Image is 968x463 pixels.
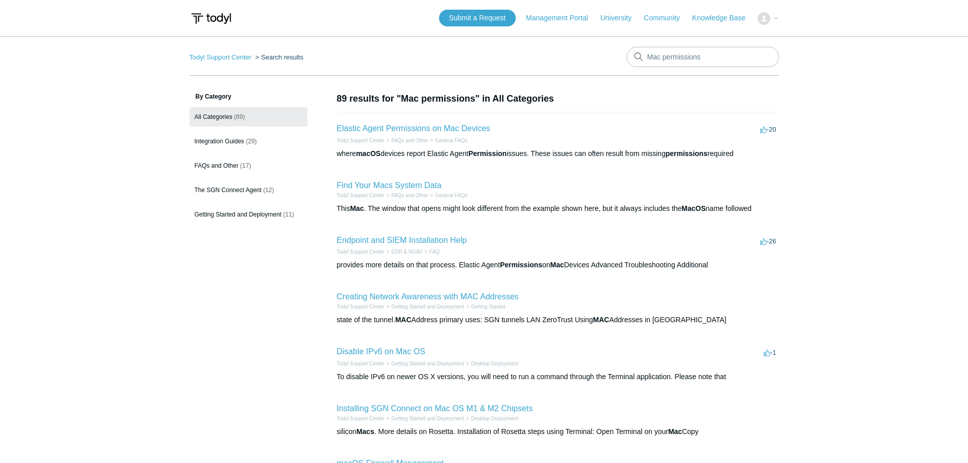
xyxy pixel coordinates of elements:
li: Todyl Support Center [337,248,385,256]
div: provides more details on that process. Elastic Agent on Devices Advanced Troubleshooting Additional [337,260,779,270]
li: Todyl Support Center [337,415,385,422]
span: -1 [764,349,776,356]
li: Todyl Support Center [337,137,385,144]
em: Mac [350,204,364,212]
span: (17) [240,162,251,169]
a: Disable IPv6 on Mac OS [337,347,425,356]
li: Todyl Support Center [190,53,254,61]
a: The SGN Connect Agent (12) [190,180,307,200]
a: FAQs and Other (17) [190,156,307,175]
a: Todyl Support Center [337,138,385,143]
li: Search results [253,53,303,61]
span: -26 [760,237,776,245]
li: EDR & NGAV [384,248,422,256]
em: MAC [593,316,609,324]
a: General FAQs [435,193,467,198]
a: Creating Network Awareness with MAC Addresses [337,292,519,301]
em: MacOS [681,204,705,212]
a: Desktop Deployment [471,361,518,366]
span: All Categories [195,113,233,120]
span: Integration Guides [195,138,244,145]
a: Getting Started and Deployment [391,416,464,421]
a: Todyl Support Center [337,416,385,421]
li: Todyl Support Center [337,360,385,367]
li: General FAQs [428,192,467,199]
a: Getting Started and Deployment [391,361,464,366]
a: Getting Started [471,304,505,310]
a: FAQ [429,249,440,255]
div: silicon . More details on Rosetta. Installation of Rosetta steps using Terminal: Open Terminal on... [337,426,779,437]
em: Mac [550,261,564,269]
li: Todyl Support Center [337,192,385,199]
li: Getting Started and Deployment [384,303,464,311]
li: Desktop Deployment [464,415,518,422]
h3: By Category [190,92,307,101]
div: where devices report Elastic Agent issues. These issues can often result from missing required [337,148,779,159]
span: (12) [263,187,274,194]
div: state of the tunnel. Address primary uses: SGN tunnels LAN ZeroTrust Using Addresses in [GEOGRAPH... [337,315,779,325]
a: Todyl Support Center [337,361,385,366]
li: Desktop Deployment [464,360,518,367]
a: Todyl Support Center [337,249,385,255]
a: Endpoint and SIEM Installation Help [337,236,467,244]
em: MAC [395,316,412,324]
a: Todyl Support Center [337,304,385,310]
span: -20 [760,126,776,133]
em: permissions [666,149,707,158]
em: Permissions [500,261,542,269]
li: Getting Started [464,303,505,311]
span: FAQs and Other [195,162,239,169]
div: This . The window that opens might look different from the example shown here, but it always incl... [337,203,779,214]
a: EDR & NGAV [391,249,422,255]
a: FAQs and Other [391,193,428,198]
img: Todyl Support Center Help Center home page [190,9,233,28]
a: Todyl Support Center [337,193,385,198]
em: Mac [668,427,682,436]
a: FAQs and Other [391,138,428,143]
input: Search [627,47,779,67]
h1: 89 results for "Mac permissions" in All Categories [337,92,779,106]
div: To disable IPv6 on newer OS X versions, you will need to run a command through the Terminal appli... [337,372,779,382]
span: The SGN Connect Agent [195,187,262,194]
a: Desktop Deployment [471,416,518,421]
li: FAQ [422,248,440,256]
li: General FAQs [428,137,467,144]
a: Todyl Support Center [190,53,252,61]
li: Getting Started and Deployment [384,360,464,367]
span: (29) [246,138,257,145]
em: Macs [356,427,374,436]
a: Elastic Agent Permissions on Mac Devices [337,124,490,133]
a: Submit a Request [439,10,516,26]
a: Management Portal [526,13,598,23]
span: Getting Started and Deployment [195,211,282,218]
a: General FAQs [435,138,467,143]
a: Knowledge Base [692,13,756,23]
a: Getting Started and Deployment (11) [190,205,307,224]
li: FAQs and Other [384,137,428,144]
a: All Categories (89) [190,107,307,127]
a: Find Your Macs System Data [337,181,442,190]
a: Integration Guides (29) [190,132,307,151]
span: (11) [283,211,294,218]
li: Getting Started and Deployment [384,415,464,422]
li: Todyl Support Center [337,303,385,311]
span: (89) [234,113,245,120]
a: University [600,13,641,23]
a: Getting Started and Deployment [391,304,464,310]
em: Permission [469,149,507,158]
li: FAQs and Other [384,192,428,199]
em: macOS [356,149,381,158]
a: Installing SGN Connect on Mac OS M1 & M2 Chipsets [337,404,533,413]
a: Community [644,13,690,23]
